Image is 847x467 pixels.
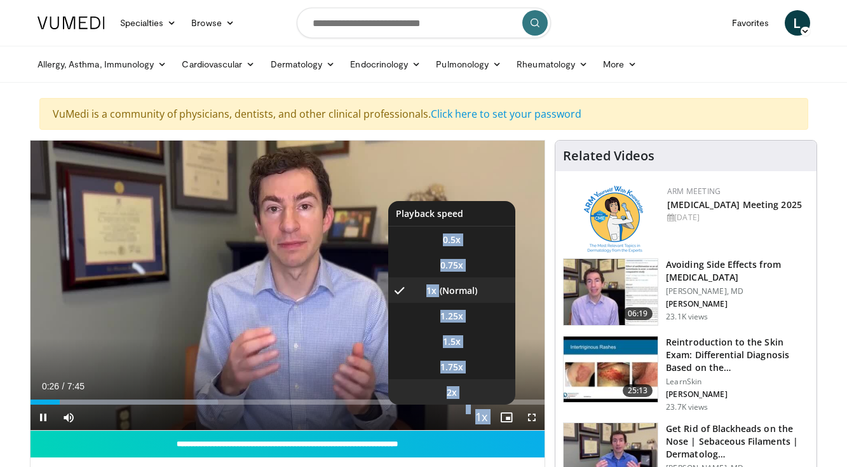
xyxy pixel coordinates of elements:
h3: Reintroduction to the Skin Exam: Differential Diagnosis Based on the… [666,336,809,374]
span: 25:13 [623,384,653,397]
a: [MEDICAL_DATA] Meeting 2025 [667,199,802,211]
span: 2x [447,386,457,399]
p: 23.1K views [666,312,708,322]
a: Allergy, Asthma, Immunology [30,52,175,77]
a: Browse [184,10,242,36]
button: Enable picture-in-picture mode [494,405,519,430]
img: VuMedi Logo [37,17,105,29]
a: Favorites [724,10,777,36]
span: 1.5x [443,335,461,348]
a: 06:19 Avoiding Side Effects from [MEDICAL_DATA] [PERSON_NAME], MD [PERSON_NAME] 23.1K views [563,258,809,326]
span: 0.75x [440,259,463,272]
div: [DATE] [667,212,806,223]
a: Rheumatology [509,52,595,77]
div: Progress Bar [30,400,545,405]
div: VuMedi is a community of physicians, dentists, and other clinical professionals. [39,98,808,130]
button: Mute [56,405,81,430]
button: Playback Rate [468,405,494,430]
p: [PERSON_NAME], MD [666,286,809,296]
img: 022c50fb-a848-4cac-a9d8-ea0906b33a1b.150x105_q85_crop-smart_upscale.jpg [564,337,658,403]
span: 0:26 [42,381,59,391]
a: Cardiovascular [174,52,262,77]
a: Pulmonology [428,52,509,77]
span: 0.5x [443,233,461,246]
a: Dermatology [263,52,343,77]
span: 1.25x [440,310,463,323]
a: Endocrinology [342,52,428,77]
h3: Get Rid of Blackheads on the Nose | Sebaceous Filaments | Dermatolog… [666,422,809,461]
button: Fullscreen [519,405,545,430]
video-js: Video Player [30,141,545,431]
span: 06:19 [623,307,653,320]
a: ARM Meeting [667,186,721,197]
h4: Related Videos [563,148,654,164]
a: Specialties [112,10,184,36]
p: [PERSON_NAME] [666,389,809,400]
a: 25:13 Reintroduction to the Skin Exam: Differential Diagnosis Based on the… LearnSkin [PERSON_NAM... [563,336,809,412]
p: 23.7K views [666,402,708,412]
a: Click here to set your password [431,107,581,121]
a: L [785,10,810,36]
input: Search topics, interventions [297,8,551,38]
span: / [62,381,65,391]
span: 7:45 [67,381,85,391]
p: [PERSON_NAME] [666,299,809,309]
a: More [595,52,644,77]
img: 6f9900f7-f6e7-4fd7-bcbb-2a1dc7b7d476.150x105_q85_crop-smart_upscale.jpg [564,259,658,325]
img: 89a28c6a-718a-466f-b4d1-7c1f06d8483b.png.150x105_q85_autocrop_double_scale_upscale_version-0.2.png [584,186,643,253]
span: 1.75x [440,361,463,373]
h3: Avoiding Side Effects from [MEDICAL_DATA] [666,258,809,284]
span: 1x [426,284,437,297]
p: LearnSkin [666,377,809,387]
button: Pause [30,405,56,430]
